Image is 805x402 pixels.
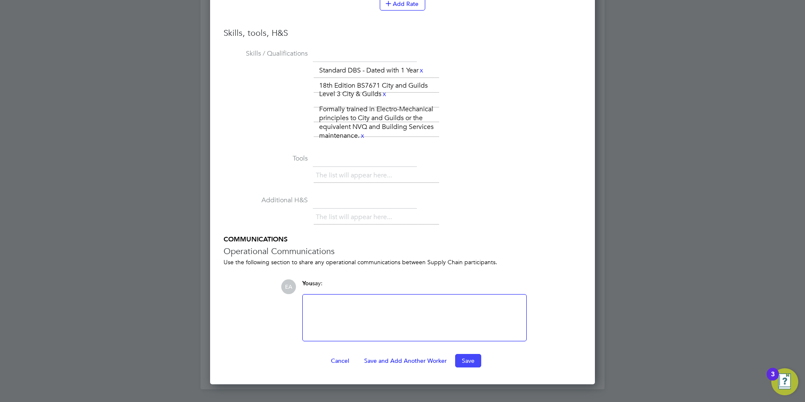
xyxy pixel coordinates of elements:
[224,246,581,257] h3: Operational Communications
[771,368,798,395] button: Open Resource Center, 3 new notifications
[357,354,453,367] button: Save and Add Another Worker
[224,258,581,266] div: Use the following section to share any operational communications between Supply Chain participants.
[324,354,356,367] button: Cancel
[316,170,395,181] li: The list will appear here...
[224,196,308,205] label: Additional H&S
[302,280,312,287] span: You
[381,88,387,99] a: x
[316,104,438,141] li: Formally trained in Electro-Mechanical principles to City and Guilds or the equivalent NVQ and Bu...
[224,235,581,244] h5: COMMUNICATIONS
[281,279,296,294] span: EA
[455,354,481,367] button: Save
[316,212,395,223] li: The list will appear here...
[316,65,428,76] li: Standard DBS - Dated with 1 Year
[302,279,527,294] div: say:
[224,27,581,38] h3: Skills, tools, H&S
[771,374,775,385] div: 3
[360,130,365,141] a: x
[418,65,424,76] a: x
[224,154,308,163] label: Tools
[316,80,438,100] li: 18th Edition BS7671 City and Guilds Level 3 City & Guilds
[224,49,308,58] label: Skills / Qualifications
